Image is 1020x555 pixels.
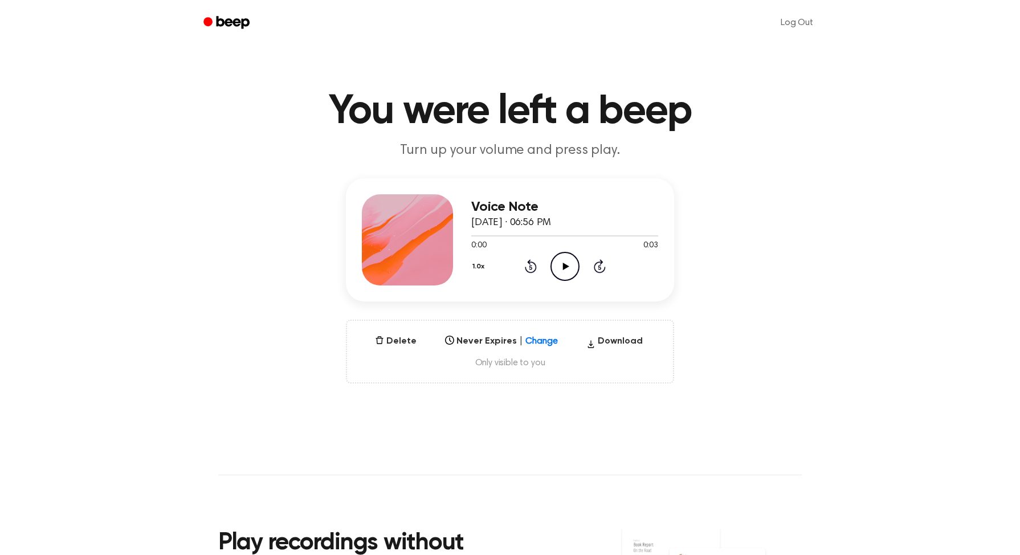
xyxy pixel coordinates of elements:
[195,12,260,34] a: Beep
[471,218,551,228] span: [DATE] · 06:56 PM
[291,141,729,160] p: Turn up your volume and press play.
[370,334,421,348] button: Delete
[471,240,486,252] span: 0:00
[769,9,825,36] a: Log Out
[582,334,647,353] button: Download
[471,199,658,215] h3: Voice Note
[361,357,659,369] span: Only visible to you
[643,240,658,252] span: 0:03
[218,91,802,132] h1: You were left a beep
[471,257,489,276] button: 1.0x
